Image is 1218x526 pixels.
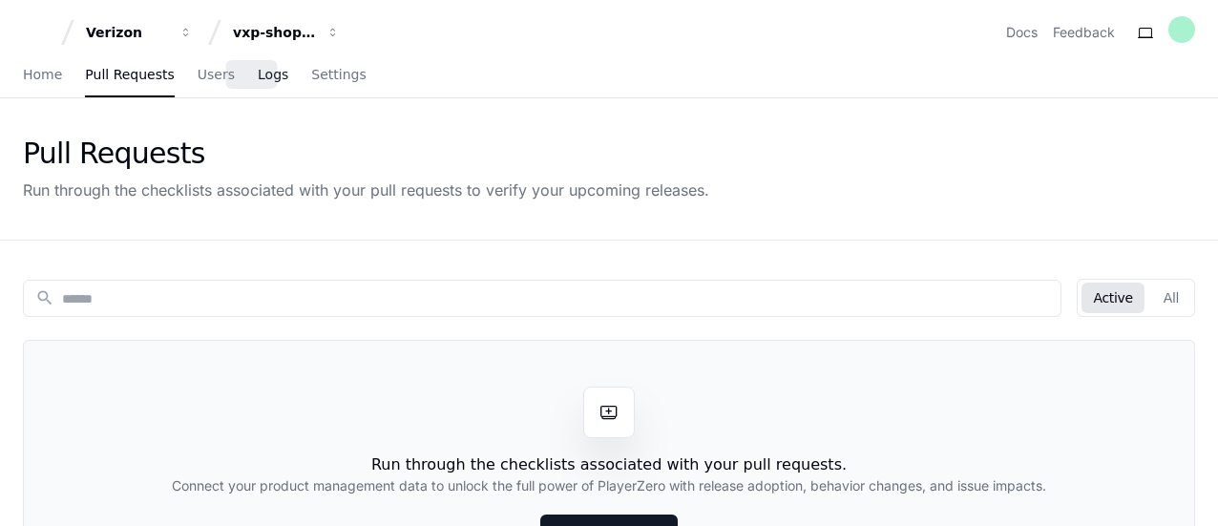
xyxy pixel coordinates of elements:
[311,53,366,97] a: Settings
[1006,23,1038,42] a: Docs
[233,23,315,42] div: vxp-shoppingcart-services
[198,69,235,80] span: Users
[85,69,174,80] span: Pull Requests
[258,53,288,97] a: Logs
[371,453,847,476] h1: Run through the checklists associated with your pull requests.
[1053,23,1115,42] button: Feedback
[86,23,168,42] div: Verizon
[23,179,709,201] div: Run through the checklists associated with your pull requests to verify your upcoming releases.
[23,69,62,80] span: Home
[225,15,347,50] button: vxp-shoppingcart-services
[23,53,62,97] a: Home
[258,69,288,80] span: Logs
[78,15,200,50] button: Verizon
[23,137,709,171] div: Pull Requests
[311,69,366,80] span: Settings
[198,53,235,97] a: Users
[85,53,174,97] a: Pull Requests
[1152,283,1190,313] button: All
[35,288,54,307] mat-icon: search
[172,476,1046,495] h2: Connect your product management data to unlock the full power of PlayerZero with release adoption...
[1081,283,1144,313] button: Active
